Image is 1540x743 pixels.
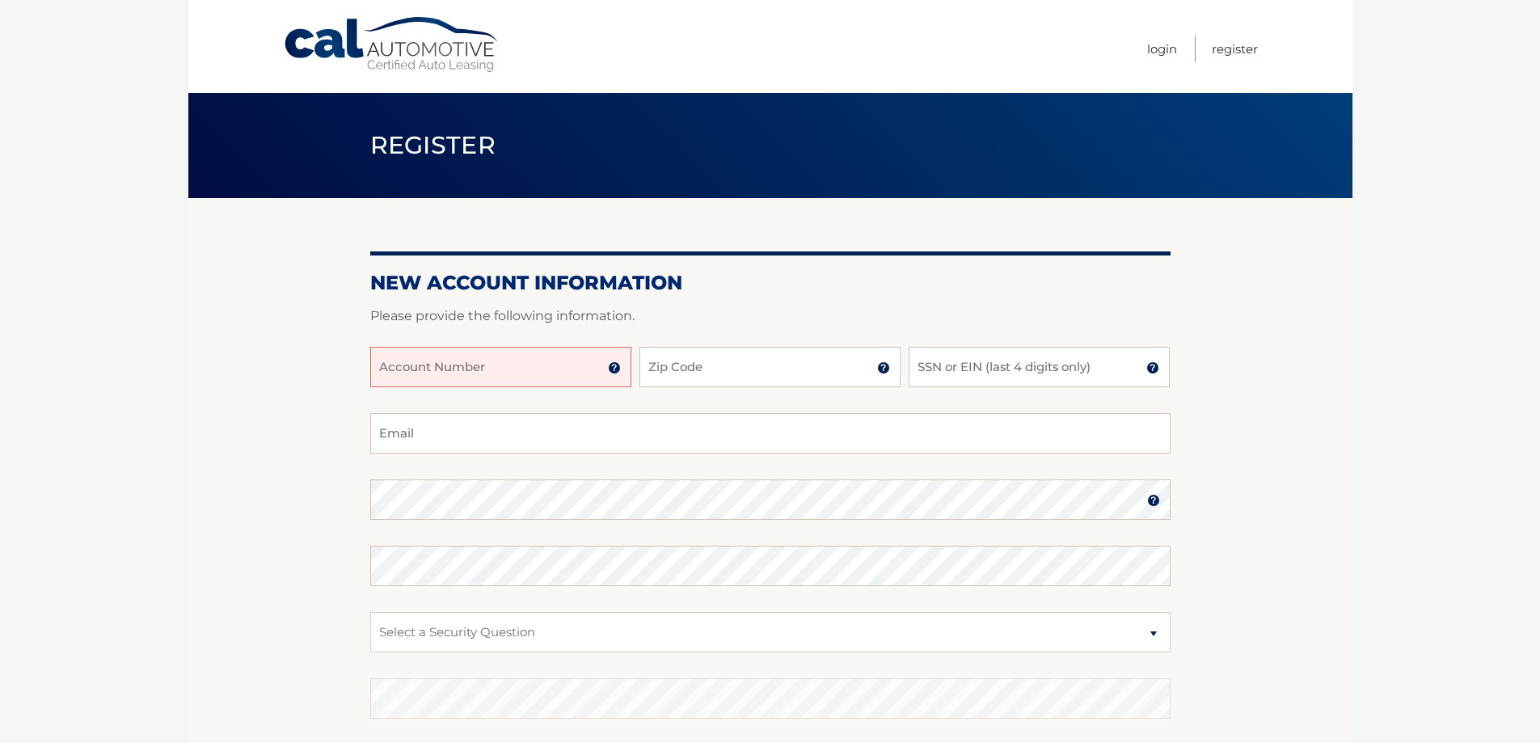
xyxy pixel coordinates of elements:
img: tooltip.svg [877,361,890,374]
input: Account Number [370,347,631,387]
img: tooltip.svg [1147,494,1160,507]
img: tooltip.svg [608,361,621,374]
input: Email [370,413,1171,454]
input: Zip Code [639,347,901,387]
p: Please provide the following information. [370,305,1171,327]
input: SSN or EIN (last 4 digits only) [909,347,1170,387]
a: Login [1147,36,1177,62]
span: Register [370,130,496,160]
h2: New Account Information [370,271,1171,295]
img: tooltip.svg [1146,361,1159,374]
a: Cal Automotive [283,16,501,74]
a: Register [1212,36,1258,62]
